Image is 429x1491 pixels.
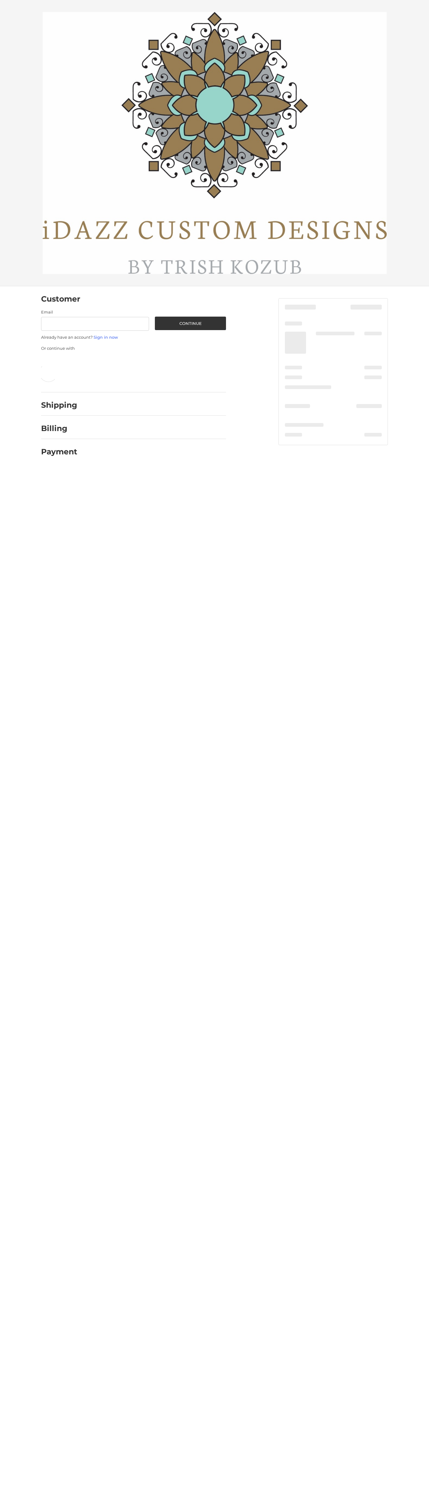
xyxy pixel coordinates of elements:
[41,309,149,315] label: Email
[43,12,387,274] img: iDazz Custom Designs
[41,294,80,304] h2: Customer
[155,317,226,330] button: Continue
[41,447,77,457] h2: Payment
[41,424,77,433] h2: Billing
[41,334,226,341] p: Already have an account?
[94,335,118,340] a: Sign in now
[41,345,226,352] p: Or continue with
[41,400,77,410] h2: Shipping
